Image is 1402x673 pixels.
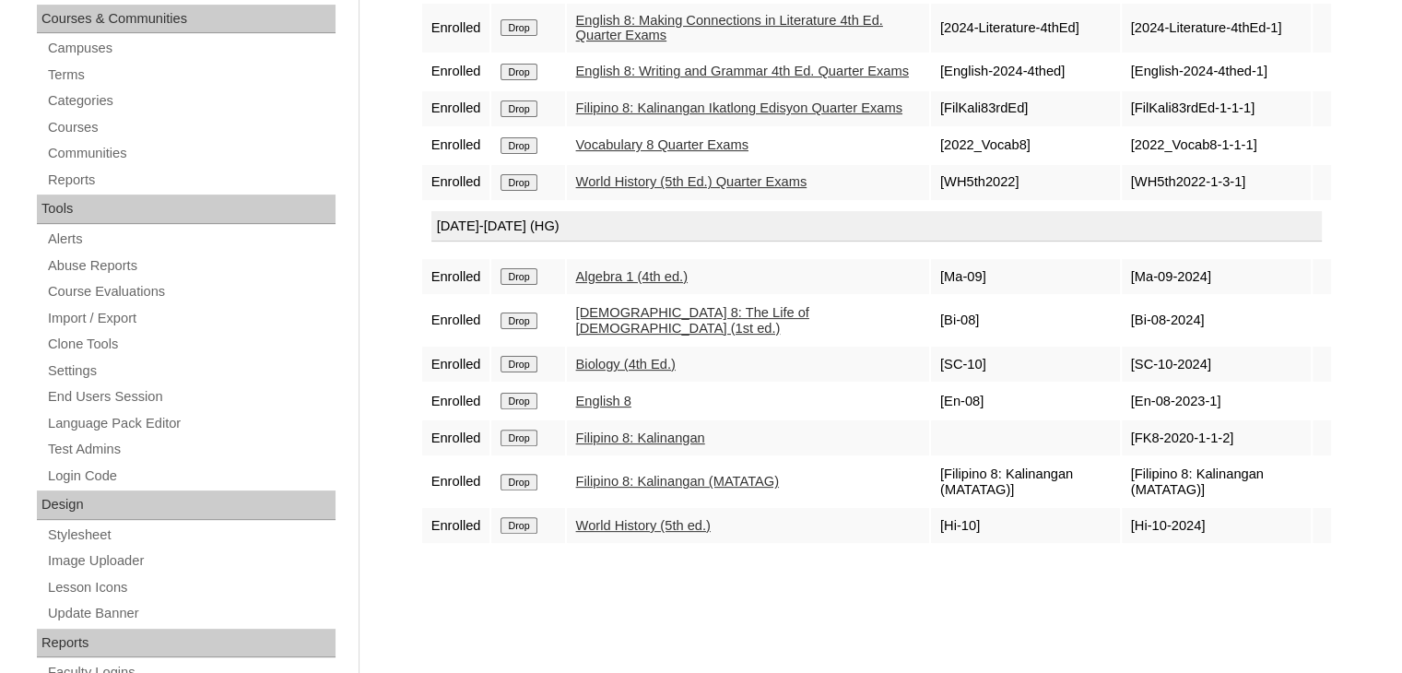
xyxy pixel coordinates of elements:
td: [WH5th2022] [931,165,1120,200]
td: Enrolled [422,296,490,345]
a: World History (5th Ed.) Quarter Exams [576,174,807,189]
td: Enrolled [422,259,490,294]
td: Enrolled [422,54,490,89]
a: English 8: Writing and Grammar 4th Ed. Quarter Exams [576,64,909,78]
a: [DEMOGRAPHIC_DATA] 8: The Life of [DEMOGRAPHIC_DATA] (1st ed.) [576,305,809,336]
a: English 8 [576,394,631,408]
input: Drop [501,174,536,191]
div: Courses & Communities [37,5,336,34]
td: [FilKali83rdEd-1-1-1] [1122,91,1311,126]
a: Filipino 8: Kalinangan (MATATAG) [576,474,779,489]
input: Drop [501,64,536,80]
td: Enrolled [422,91,490,126]
td: Enrolled [422,4,490,53]
a: Filipino 8: Kalinangan [576,431,705,445]
a: Campuses [46,37,336,60]
td: [Ma-09] [931,259,1120,294]
td: [En-08-2023-1] [1122,384,1311,419]
td: Enrolled [422,128,490,163]
td: Enrolled [422,420,490,455]
a: Filipino 8: Kalinangan Ikatlong Edisyon Quarter Exams [576,100,902,115]
a: English 8: Making Connections in Literature 4th Ed. Quarter Exams [576,13,883,43]
td: [Hi-10] [931,508,1120,543]
a: Lesson Icons [46,576,336,599]
td: [2022_Vocab8-1-1-1] [1122,128,1311,163]
a: Course Evaluations [46,280,336,303]
div: Reports [37,629,336,658]
td: [2024-Literature-4thEd-1] [1122,4,1311,53]
td: [Bi-08] [931,296,1120,345]
a: Login Code [46,465,336,488]
a: Alerts [46,228,336,251]
a: Categories [46,89,336,112]
td: [2024-Literature-4thEd] [931,4,1120,53]
input: Drop [501,100,536,117]
a: Update Banner [46,602,336,625]
a: Clone Tools [46,333,336,356]
td: [FK8-2020-1-1-2] [1122,420,1311,455]
a: Abuse Reports [46,254,336,277]
a: Test Admins [46,438,336,461]
a: Courses [46,116,336,139]
td: [Filipino 8: Kalinangan (MATATAG)] [1122,457,1311,506]
td: [Ma-09-2024] [1122,259,1311,294]
input: Drop [501,268,536,285]
a: World History (5th ed.) [576,518,711,533]
a: Vocabulary 8 Quarter Exams [576,137,748,152]
td: [Hi-10-2024] [1122,508,1311,543]
td: [Bi-08-2024] [1122,296,1311,345]
input: Drop [501,137,536,154]
td: [2022_Vocab8] [931,128,1120,163]
td: Enrolled [422,457,490,506]
input: Drop [501,393,536,409]
a: Communities [46,142,336,165]
td: [WH5th2022-1-3-1] [1122,165,1311,200]
input: Drop [501,313,536,329]
a: End Users Session [46,385,336,408]
input: Drop [501,19,536,36]
input: Drop [501,356,536,372]
a: Settings [46,360,336,383]
td: [SC-10] [931,347,1120,382]
a: Algebra 1 (4th ed.) [576,269,688,284]
a: Biology (4th Ed.) [576,357,676,372]
a: Stylesheet [46,524,336,547]
div: Tools [37,195,336,224]
div: Design [37,490,336,520]
td: [En-08] [931,384,1120,419]
a: Import / Export [46,307,336,330]
td: [English-2024-4thed] [931,54,1120,89]
td: [FilKali83rdEd] [931,91,1120,126]
td: [SC-10-2024] [1122,347,1311,382]
a: Reports [46,169,336,192]
a: Language Pack Editor [46,412,336,435]
div: [DATE]-[DATE] (HG) [431,211,1322,242]
td: [English-2024-4thed-1] [1122,54,1311,89]
a: Terms [46,64,336,87]
input: Drop [501,474,536,490]
a: Image Uploader [46,549,336,573]
td: Enrolled [422,165,490,200]
input: Drop [501,517,536,534]
td: Enrolled [422,384,490,419]
td: Enrolled [422,347,490,382]
td: [Filipino 8: Kalinangan (MATATAG)] [931,457,1120,506]
td: Enrolled [422,508,490,543]
input: Drop [501,430,536,446]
